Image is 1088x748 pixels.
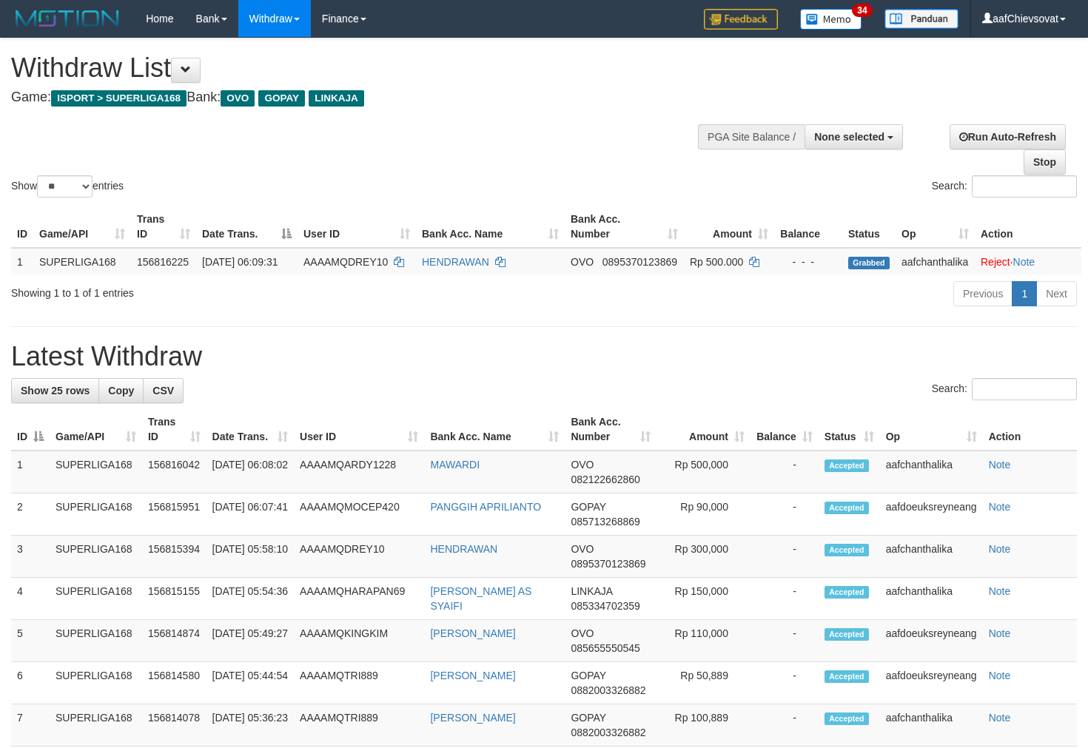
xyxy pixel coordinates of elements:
td: SUPERLIGA168 [50,620,142,662]
a: Show 25 rows [11,378,99,403]
td: 156816042 [142,451,206,493]
span: Accepted [825,670,869,683]
a: [PERSON_NAME] [430,627,515,639]
th: Game/API: activate to sort column ascending [50,408,142,451]
td: Rp 300,000 [657,536,750,578]
button: None selected [805,124,903,149]
th: Op: activate to sort column ascending [896,206,975,248]
span: OVO [571,543,594,555]
span: OVO [571,459,594,471]
td: Rp 500,000 [657,451,750,493]
input: Search: [972,378,1077,400]
th: ID [11,206,33,248]
div: PGA Site Balance / [698,124,805,149]
td: [DATE] 05:36:23 [206,704,295,747]
th: Game/API: activate to sort column ascending [33,206,131,248]
td: aafchanthalika [896,248,975,275]
td: 156814874 [142,620,206,662]
td: aafchanthalika [880,536,983,578]
img: panduan.png [884,9,958,29]
span: Accepted [825,628,869,641]
td: [DATE] 05:58:10 [206,536,295,578]
td: AAAAMQMOCEP420 [294,493,424,536]
th: Bank Acc. Number: activate to sort column ascending [565,408,656,451]
span: Accepted [825,544,869,556]
th: Amount: activate to sort column ascending [684,206,774,248]
td: [DATE] 06:07:41 [206,493,295,536]
td: aafchanthalika [880,451,983,493]
span: Accepted [825,459,869,472]
span: OVO [221,90,255,107]
td: 156814078 [142,704,206,747]
td: 2 [11,493,50,536]
td: aafchanthalika [880,578,983,620]
a: Note [989,627,1011,639]
img: Feedback.jpg [704,9,778,30]
span: Copy 0895370123869 to clipboard [571,558,645,570]
td: AAAAMQKINGKIM [294,620,424,662]
td: 156814580 [142,662,206,704]
td: aafdoeuksreyneang [880,493,983,536]
span: None selected [814,131,884,143]
td: - [750,536,819,578]
th: Bank Acc. Name: activate to sort column ascending [424,408,565,451]
div: - - - [780,255,836,269]
label: Search: [932,175,1077,198]
td: SUPERLIGA168 [50,536,142,578]
td: 3 [11,536,50,578]
span: Rp 500.000 [690,256,743,268]
td: AAAAMQDREY10 [294,536,424,578]
a: Note [989,585,1011,597]
a: 1 [1012,281,1037,306]
th: Action [983,408,1077,451]
a: Next [1036,281,1077,306]
th: Date Trans.: activate to sort column descending [196,206,298,248]
a: Note [989,670,1011,681]
a: [PERSON_NAME] AS SYAIFI [430,585,531,612]
th: Status [842,206,896,248]
th: Amount: activate to sort column ascending [657,408,750,451]
th: Status: activate to sort column ascending [819,408,880,451]
td: SUPERLIGA168 [50,493,142,536]
td: SUPERLIGA168 [50,662,142,704]
td: AAAAMQHARAPAN69 [294,578,424,620]
span: GOPAY [571,712,605,724]
td: 1 [11,248,33,275]
td: Rp 50,889 [657,662,750,704]
a: PANGGIH APRILIANTO [430,501,541,513]
td: SUPERLIGA168 [50,704,142,747]
span: [DATE] 06:09:31 [202,256,278,268]
th: ID: activate to sort column descending [11,408,50,451]
a: Note [989,712,1011,724]
a: Note [1013,256,1035,268]
span: CSV [152,385,174,397]
span: OVO [571,256,594,268]
td: aafdoeuksreyneang [880,620,983,662]
a: Reject [981,256,1010,268]
a: Note [989,543,1011,555]
span: GOPAY [571,501,605,513]
img: MOTION_logo.png [11,7,124,30]
td: - [750,662,819,704]
span: Accepted [825,502,869,514]
span: Show 25 rows [21,385,90,397]
a: HENDRAWAN [430,543,497,555]
td: - [750,704,819,747]
span: Accepted [825,712,869,725]
a: Stop [1024,149,1066,175]
td: Rp 100,889 [657,704,750,747]
span: LINKAJA [309,90,364,107]
td: AAAAMQTRI889 [294,662,424,704]
span: Copy 085334702359 to clipboard [571,600,639,612]
span: Grabbed [848,257,890,269]
th: Date Trans.: activate to sort column ascending [206,408,295,451]
th: Bank Acc. Name: activate to sort column ascending [416,206,565,248]
h4: Game: Bank: [11,90,711,105]
input: Search: [972,175,1077,198]
span: GOPAY [571,670,605,681]
td: aafdoeuksreyneang [880,662,983,704]
td: Rp 150,000 [657,578,750,620]
span: Copy 0882003326882 to clipboard [571,684,645,696]
td: 4 [11,578,50,620]
td: [DATE] 06:08:02 [206,451,295,493]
